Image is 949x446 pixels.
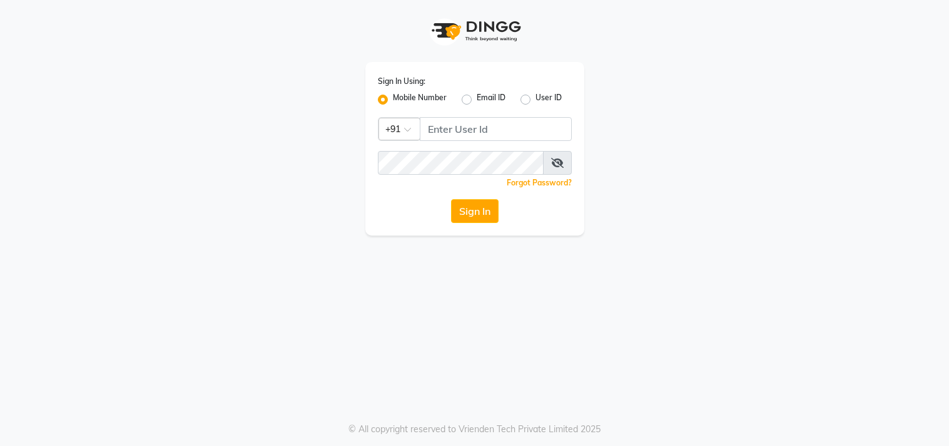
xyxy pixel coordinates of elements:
[378,76,425,87] label: Sign In Using:
[393,92,447,107] label: Mobile Number
[425,13,525,49] img: logo1.svg
[451,199,499,223] button: Sign In
[535,92,562,107] label: User ID
[477,92,505,107] label: Email ID
[420,117,572,141] input: Username
[507,178,572,187] a: Forgot Password?
[378,151,544,175] input: Username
